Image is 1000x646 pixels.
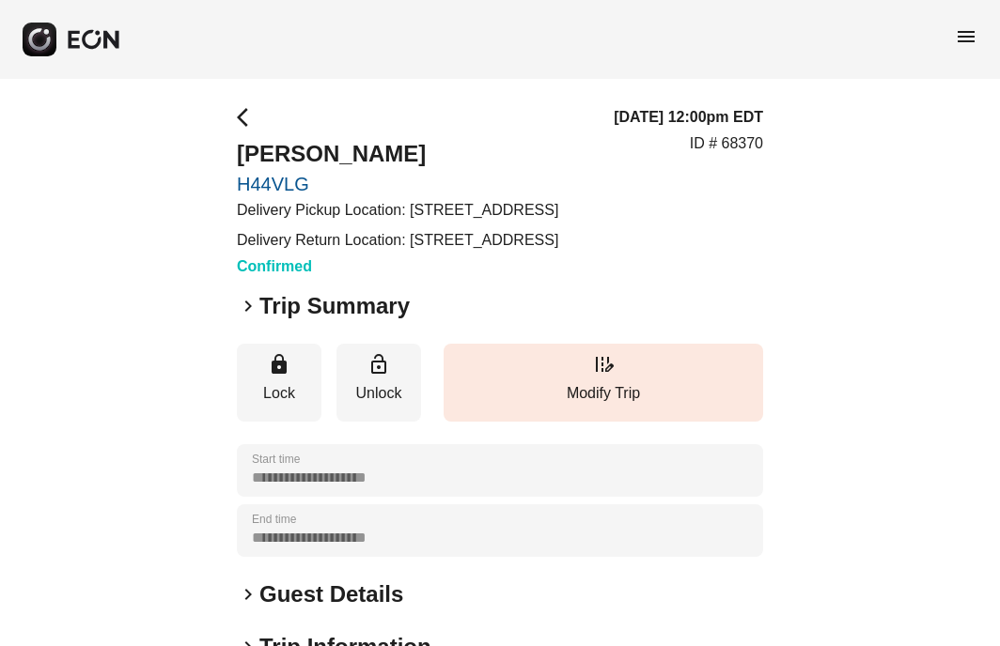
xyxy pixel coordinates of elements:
p: ID # 68370 [690,132,763,155]
p: Delivery Pickup Location: [STREET_ADDRESS] [237,199,558,222]
button: Unlock [336,344,421,422]
p: Delivery Return Location: [STREET_ADDRESS] [237,229,558,252]
h2: Guest Details [259,579,403,609]
span: keyboard_arrow_right [237,583,259,606]
span: keyboard_arrow_right [237,295,259,317]
span: lock [268,353,290,376]
h3: [DATE] 12:00pm EDT [614,106,763,129]
p: Modify Trip [453,382,754,405]
h2: Trip Summary [259,291,410,321]
span: arrow_back_ios [237,106,259,129]
button: Modify Trip [444,344,763,422]
a: H44VLG [237,173,558,195]
h2: [PERSON_NAME] [237,139,558,169]
h3: Confirmed [237,255,558,278]
button: Lock [237,344,321,422]
p: Lock [246,382,312,405]
span: lock_open [367,353,390,376]
span: menu [955,25,977,48]
span: edit_road [592,353,615,376]
p: Unlock [346,382,412,405]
